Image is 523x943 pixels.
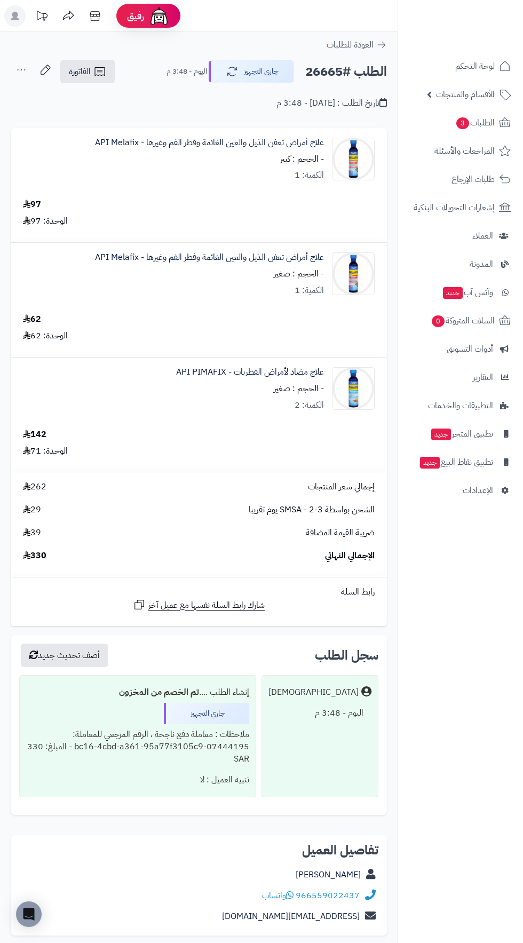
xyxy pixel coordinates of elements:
a: الفاتورة [60,60,115,83]
a: علاج أمراض تعفن الذيل والعين الغائمة وفطر الفم وغيرها - API Melafix [95,137,324,149]
div: تاريخ الطلب : [DATE] - 3:48 م [276,97,387,109]
small: - الحجم : صغير [274,382,324,395]
small: - الحجم : صغير [274,267,324,280]
div: تنبيه العميل : لا [26,770,249,790]
span: السلات المتروكة [431,313,495,328]
a: إشعارات التحويلات البنكية [405,195,517,220]
b: تم الخصم من المخزون [119,686,199,699]
span: أدوات التسويق [447,342,493,356]
div: جاري التجهيز [164,703,249,724]
span: الشحن بواسطة SMSA - 2-3 يوم تقريبا [249,504,375,516]
span: تطبيق المتجر [430,426,493,441]
a: واتساب [262,889,294,902]
a: وآتس آبجديد [405,280,517,305]
a: تحديثات المنصة [28,5,55,29]
h2: تفاصيل العميل [19,844,378,857]
span: جديد [420,457,440,469]
div: الكمية: 1 [295,284,324,297]
span: 330 [23,550,46,562]
img: 1657383756-%D8%AF%D8%B9%D8%A7%D9%8A%D8%A9-%D8%A7%D9%84%D8%A5%D8%B6%D8%A7%D8%A1%D8%A9-%D8%A8%D8%A7... [332,138,374,180]
span: إجمالي سعر المنتجات [308,481,375,493]
a: المدونة [405,251,517,277]
div: اليوم - 3:48 م [268,703,371,724]
div: 142 [23,429,46,441]
div: الوحدة: 62 [23,330,68,342]
span: رفيق [127,10,144,22]
span: وآتس آب [442,285,493,300]
span: العودة للطلبات [327,38,374,51]
div: رابط السلة [15,586,383,598]
a: التقارير [405,364,517,390]
div: الكمية: 2 [295,399,324,411]
span: الإجمالي النهائي [325,550,375,562]
button: جاري التجهيز [209,60,294,83]
div: 62 [23,313,41,326]
span: 262 [23,481,46,493]
span: 39 [23,527,41,539]
div: الوحدة: 71 [23,445,68,457]
a: علاج أمراض تعفن الذيل والعين الغائمة وفطر الفم وغيرها - API Melafix [95,251,324,264]
a: شارك رابط السلة نفسها مع عميل آخر [133,598,265,612]
span: جديد [443,287,463,299]
span: العملاء [472,228,493,243]
a: [PERSON_NAME] [296,868,361,881]
a: أدوات التسويق [405,336,517,362]
a: الطلبات3 [405,110,517,136]
span: التطبيقات والخدمات [428,398,493,413]
span: المراجعات والأسئلة [434,144,495,159]
a: السلات المتروكة0 [405,308,517,334]
span: 3 [456,117,469,129]
span: لوحة التحكم [455,59,495,74]
span: طلبات الإرجاع [451,172,495,187]
h3: سجل الطلب [315,649,378,662]
img: 1657383886-%D8%AF%D8%B9%D8%A7%D9%8A%D8%A9-%D8%A7%D9%84%D8%A5%D8%B6%D8%A7%D8%A1%D8%A9-%D8%A8%D8%A7... [332,367,374,410]
h2: الطلب #26665 [305,61,387,83]
span: إشعارات التحويلات البنكية [414,200,495,215]
a: تطبيق نقاط البيعجديد [405,449,517,475]
a: 966559022437 [296,889,360,902]
a: تطبيق المتجرجديد [405,421,517,447]
a: الإعدادات [405,478,517,503]
span: شارك رابط السلة نفسها مع عميل آخر [148,599,265,612]
a: العودة للطلبات [327,38,387,51]
small: اليوم - 3:48 م [167,66,207,77]
span: ضريبة القيمة المضافة [306,527,375,539]
div: الكمية: 1 [295,169,324,181]
button: أضف تحديث جديد [21,644,108,667]
a: لوحة التحكم [405,53,517,79]
a: التطبيقات والخدمات [405,393,517,418]
span: الفاتورة [69,65,91,78]
span: المدونة [470,257,493,272]
img: ai-face.png [148,5,170,27]
a: طلبات الإرجاع [405,167,517,192]
div: الوحدة: 97 [23,215,68,227]
span: الأقسام والمنتجات [436,87,495,102]
span: الإعدادات [463,483,493,498]
span: 29 [23,504,41,516]
span: الطلبات [455,115,495,130]
a: [EMAIL_ADDRESS][DOMAIN_NAME] [222,910,360,923]
a: العملاء [405,223,517,249]
span: التقارير [473,370,493,385]
span: 0 [432,315,445,327]
div: 97 [23,199,41,211]
span: تطبيق نقاط البيع [419,455,493,470]
small: - الحجم : كبير [280,153,324,165]
a: المراجعات والأسئلة [405,138,517,164]
img: 1657383756-%D8%AF%D8%B9%D8%A7%D9%8A%D8%A9-%D8%A7%D9%84%D8%A5%D8%B6%D8%A7%D8%A1%D8%A9-%D8%A8%D8%A7... [332,252,374,295]
div: Open Intercom Messenger [16,901,42,927]
div: إنشاء الطلب .... [26,682,249,703]
a: علاج مضاد لأمراض الفطريات - API PIMAFIX [176,366,324,378]
div: ملاحظات : معاملة دفع ناجحة ، الرقم المرجعي للمعاملة: 07444195-bc16-4cbd-a361-95a77f3105c9 - المبل... [26,724,249,770]
img: logo-2.png [450,30,513,52]
div: [DEMOGRAPHIC_DATA] [268,686,359,699]
span: جديد [431,429,451,440]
